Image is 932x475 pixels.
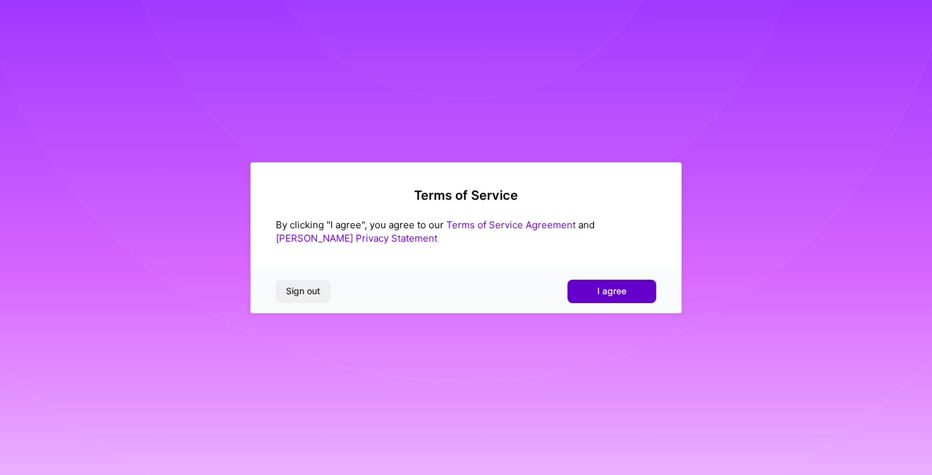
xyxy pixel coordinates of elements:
span: Sign out [286,285,320,297]
h2: Terms of Service [276,188,656,203]
a: Terms of Service Agreement [446,219,576,231]
button: Sign out [276,280,330,303]
div: By clicking "I agree", you agree to our and [276,218,656,245]
a: [PERSON_NAME] Privacy Statement [276,232,437,244]
span: I agree [597,285,626,297]
button: I agree [567,280,656,303]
